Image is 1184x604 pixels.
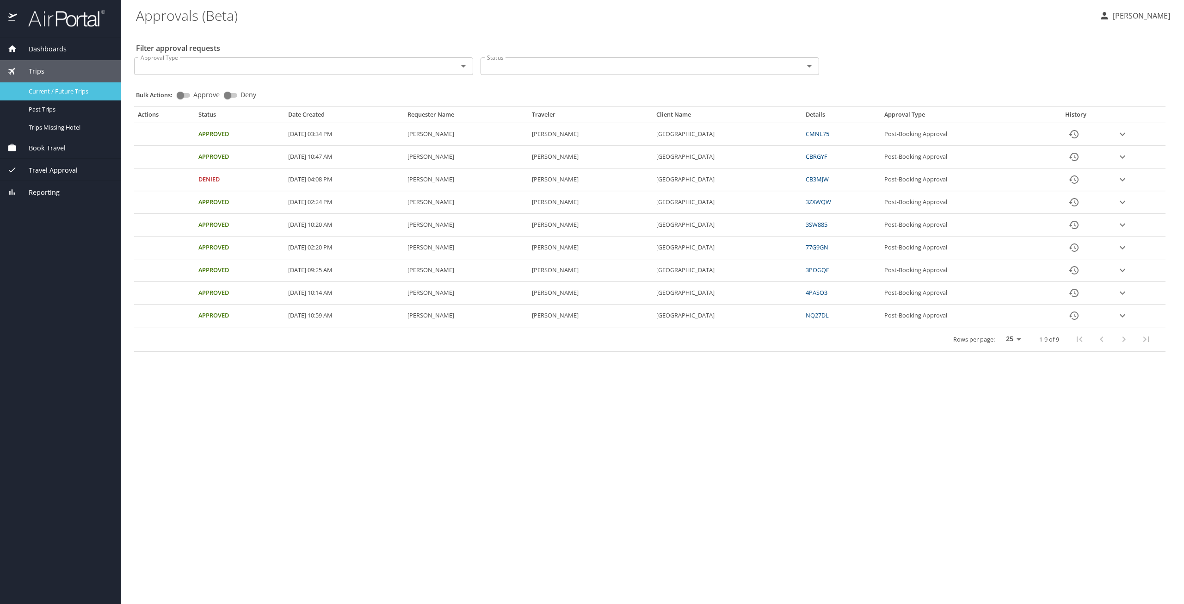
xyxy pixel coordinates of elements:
td: Post-Booking Approval [881,214,1040,237]
td: [PERSON_NAME] [528,123,653,146]
span: Travel Approval [17,165,78,175]
p: [PERSON_NAME] [1110,10,1170,21]
td: [DATE] 02:24 PM [284,191,404,214]
h2: Filter approval requests [136,41,220,56]
td: [PERSON_NAME] [528,214,653,237]
td: [GEOGRAPHIC_DATA] [653,191,802,214]
td: [GEOGRAPHIC_DATA] [653,259,802,282]
span: Trips Missing Hotel [29,123,110,132]
td: [GEOGRAPHIC_DATA] [653,214,802,237]
td: Approved [195,123,284,146]
button: History [1063,191,1085,213]
td: [PERSON_NAME] [528,168,653,191]
p: Rows per page: [953,336,995,342]
td: Post-Booking Approval [881,237,1040,259]
td: Approved [195,191,284,214]
td: Approved [195,214,284,237]
td: [PERSON_NAME] [404,168,528,191]
td: [DATE] 09:25 AM [284,259,404,282]
td: Post-Booking Approval [881,123,1040,146]
td: [PERSON_NAME] [528,191,653,214]
th: Requester Name [404,111,528,123]
td: [PERSON_NAME] [528,305,653,327]
td: Approved [195,237,284,259]
a: 3SW885 [806,220,827,229]
td: Denied [195,168,284,191]
td: [GEOGRAPHIC_DATA] [653,123,802,146]
a: NQ27DL [806,311,829,319]
button: expand row [1116,150,1129,164]
td: [PERSON_NAME] [528,237,653,259]
button: History [1063,305,1085,327]
button: History [1063,168,1085,191]
td: [GEOGRAPHIC_DATA] [653,146,802,168]
td: [DATE] 10:14 AM [284,282,404,305]
button: History [1063,237,1085,259]
th: Actions [134,111,195,123]
td: [PERSON_NAME] [404,191,528,214]
button: expand row [1116,195,1129,209]
td: [PERSON_NAME] [528,146,653,168]
a: 3POGQF [806,266,829,274]
a: CBRGYF [806,152,827,161]
select: rows per page [999,332,1024,346]
td: [PERSON_NAME] [404,214,528,237]
p: Bulk Actions: [136,91,180,99]
button: History [1063,214,1085,236]
a: CMNL75 [806,130,829,138]
button: expand row [1116,173,1129,187]
button: expand row [1116,309,1129,323]
span: Book Travel [17,143,66,153]
h1: Approvals (Beta) [136,1,1091,30]
th: Details [802,111,881,123]
td: [DATE] 04:08 PM [284,168,404,191]
span: Approve [193,92,220,98]
span: Deny [240,92,256,98]
td: Approved [195,305,284,327]
td: Post-Booking Approval [881,191,1040,214]
th: Date Created [284,111,404,123]
img: icon-airportal.png [8,9,18,27]
th: Traveler [528,111,653,123]
th: Approval Type [881,111,1040,123]
a: 3ZXWQW [806,198,831,206]
td: Approved [195,282,284,305]
button: Open [457,60,470,73]
td: [PERSON_NAME] [528,259,653,282]
button: [PERSON_NAME] [1095,7,1174,24]
th: Client Name [653,111,802,123]
button: History [1063,282,1085,304]
td: [DATE] 03:34 PM [284,123,404,146]
button: expand row [1116,286,1129,300]
p: 1-9 of 9 [1039,336,1059,342]
td: Post-Booking Approval [881,259,1040,282]
img: airportal-logo.png [18,9,105,27]
button: History [1063,259,1085,281]
a: 4PASO3 [806,288,827,297]
td: [PERSON_NAME] [404,305,528,327]
button: History [1063,146,1085,168]
button: expand row [1116,218,1129,232]
td: [PERSON_NAME] [404,282,528,305]
td: [PERSON_NAME] [404,237,528,259]
td: [DATE] 10:20 AM [284,214,404,237]
td: [DATE] 02:20 PM [284,237,404,259]
button: expand row [1116,241,1129,255]
button: History [1063,123,1085,145]
a: CB3MJW [806,175,829,183]
td: Approved [195,146,284,168]
td: [GEOGRAPHIC_DATA] [653,305,802,327]
span: Dashboards [17,44,67,54]
span: Current / Future Trips [29,87,110,96]
td: [PERSON_NAME] [404,146,528,168]
td: [GEOGRAPHIC_DATA] [653,237,802,259]
span: Reporting [17,187,60,198]
span: Past Trips [29,105,110,114]
td: Post-Booking Approval [881,168,1040,191]
button: Open [803,60,816,73]
table: Approval table [134,111,1165,352]
td: [PERSON_NAME] [404,259,528,282]
td: Approved [195,259,284,282]
td: [GEOGRAPHIC_DATA] [653,168,802,191]
td: [GEOGRAPHIC_DATA] [653,282,802,305]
